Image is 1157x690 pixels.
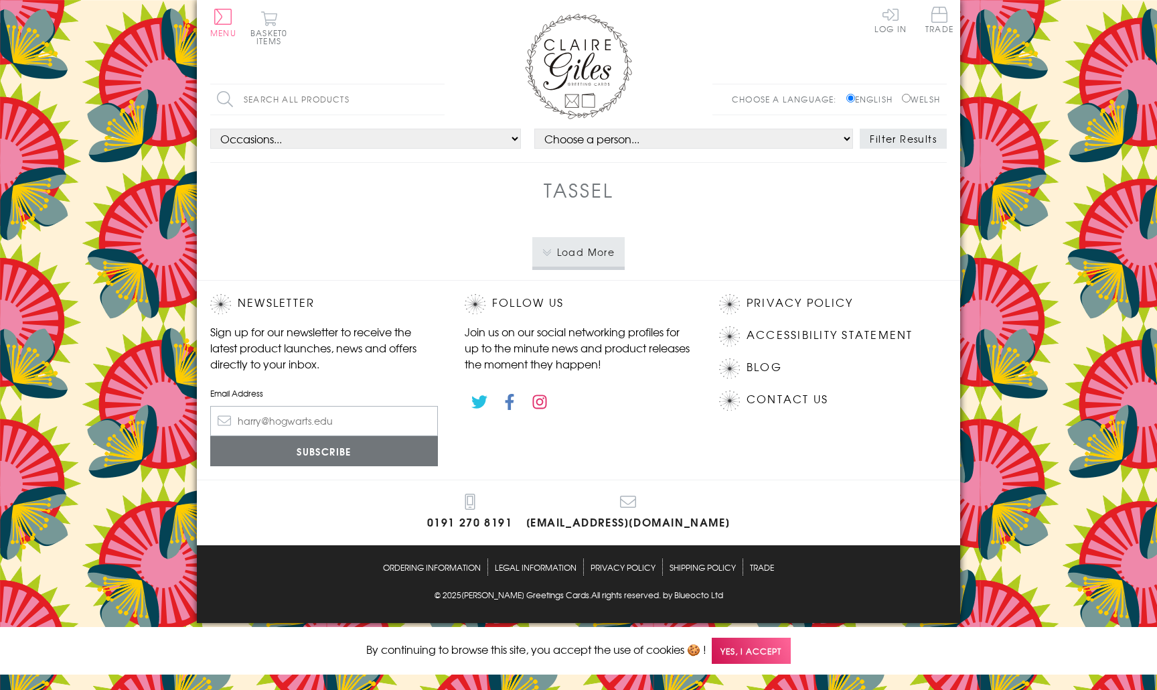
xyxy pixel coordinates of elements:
[210,387,438,399] label: Email Address
[670,559,736,575] a: Shipping Policy
[210,324,438,372] p: Sign up for our newsletter to receive the latest product launches, news and offers directly to yo...
[750,559,774,575] a: Trade
[210,84,445,115] input: Search all products
[925,7,953,33] span: Trade
[591,589,661,601] span: All rights reserved.
[383,559,481,575] a: Ordering Information
[465,294,692,314] h2: Follow Us
[544,176,614,204] h1: Tassel
[427,494,513,532] a: 0191 270 8191
[210,589,947,601] p: © 2025 .
[902,94,911,102] input: Welsh
[747,391,828,409] a: Contact Us
[925,7,953,36] a: Trade
[591,559,655,575] a: Privacy Policy
[902,93,940,105] label: Welsh
[465,324,692,372] p: Join us on our social networking profiles for up to the minute news and product releases the mome...
[256,27,287,47] span: 0 items
[846,93,899,105] label: English
[874,7,907,33] a: Log In
[846,94,855,102] input: English
[747,294,853,312] a: Privacy Policy
[461,589,589,603] a: [PERSON_NAME] Greetings Cards
[747,358,782,376] a: Blog
[210,406,438,436] input: harry@hogwarts.edu
[663,589,723,603] a: by Blueocto Ltd
[532,237,625,267] button: Load More
[747,326,913,344] a: Accessibility Statement
[525,13,632,119] img: Claire Giles Greetings Cards
[712,638,791,664] span: Yes, I accept
[860,129,947,149] button: Filter Results
[210,27,236,39] span: Menu
[732,93,844,105] p: Choose a language:
[526,494,730,532] a: [EMAIL_ADDRESS][DOMAIN_NAME]
[210,294,438,314] h2: Newsletter
[431,84,445,115] input: Search
[210,9,236,37] button: Menu
[210,436,438,466] input: Subscribe
[495,559,576,575] a: Legal Information
[250,11,287,45] button: Basket0 items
